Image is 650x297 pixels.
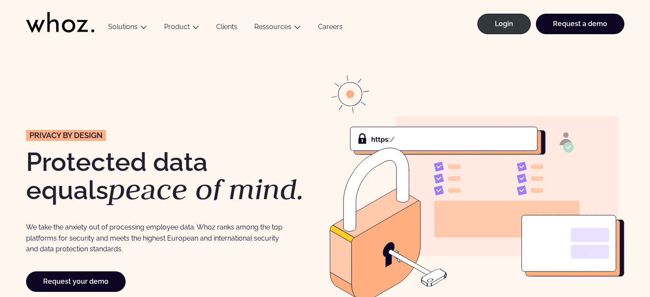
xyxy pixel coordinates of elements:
a: Product [164,23,190,31]
a: Login [477,14,531,34]
span: Privacy by Design [29,132,103,139]
a: Request a demo [536,14,624,34]
a: Ressources [254,23,291,31]
button: Product [156,23,208,34]
a: Request your demo [26,271,126,292]
em: peace of mind. [108,170,304,208]
p: We take the anxiety out of processing employee data. Whoz ranks among the top platforms for secur... [26,222,291,254]
button: Ressources [246,23,309,34]
g: https:// [371,137,397,143]
a: Careers [309,23,351,34]
button: Solutions [100,23,156,34]
h1: Protected data equals [26,149,321,204]
a: Clients [208,23,246,34]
